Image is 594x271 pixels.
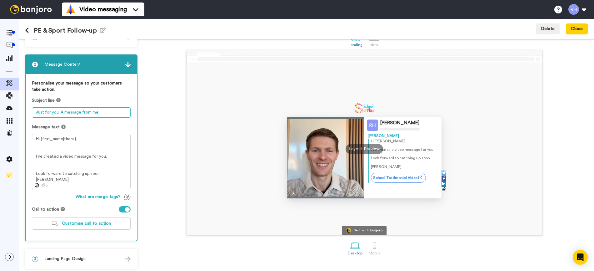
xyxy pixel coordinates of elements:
[6,172,12,178] img: Checklist.svg
[32,80,131,93] label: Personalise your message so your customers take action.
[287,189,364,198] img: player-controls-full.svg
[371,173,426,183] a: School Testimonial Video
[124,194,131,200] img: TagTips.svg
[354,103,374,114] img: 1520af5f-f41c-4aa1-a259-d5031c1f96ed
[125,256,131,262] img: arrow.svg
[32,256,38,262] span: 3
[368,133,438,139] div: [PERSON_NAME]
[32,206,59,212] span: Call to action
[366,237,383,258] a: Mobile
[371,156,438,161] p: Look forward to catching up soon.
[536,23,560,35] button: Delete
[62,221,111,226] span: Customise call to action
[367,120,378,131] img: Profile Image
[348,251,362,255] div: Desktop
[25,249,137,269] div: 3Landing Page Design
[44,256,86,262] span: Landing Page Design
[32,97,55,104] span: Subject line
[76,194,121,200] span: What are merge tags?
[369,43,380,47] div: Inbox
[79,5,127,14] span: Video messaging
[32,107,131,118] textarea: Just for you: A message from me
[346,228,351,233] img: Bonjoro Logo
[346,28,366,50] a: Landing
[346,144,383,154] div: Layout Preview
[366,28,383,50] a: Inbox
[125,62,131,67] img: arrow.svg
[66,4,76,14] img: vm-color.svg
[566,23,588,35] button: Close
[32,124,60,130] span: Message text
[371,164,438,170] p: [PERSON_NAME]
[32,134,131,189] textarea: Hi {first_name|there}, I’ve created a video message for you. Look forward to catching up soon. [P...
[52,222,58,226] img: customiseCTA.svg
[369,251,380,255] div: Mobile
[380,120,420,126] div: [PERSON_NAME]
[32,217,131,230] button: Customise call to action
[573,250,588,265] div: Open Intercom Messenger
[7,5,54,14] img: bj-logo-header-white.svg
[345,237,366,258] a: Desktop
[44,61,81,68] span: Message Content
[32,61,38,68] span: 2
[370,229,382,232] div: bonjoro
[371,139,438,144] p: Hi [PERSON_NAME] ,
[349,43,363,47] div: Landing
[371,147,438,152] p: I’ve created a video message for you.
[25,27,106,34] h1: PE & Sport Follow-up
[354,229,369,232] div: Sent with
